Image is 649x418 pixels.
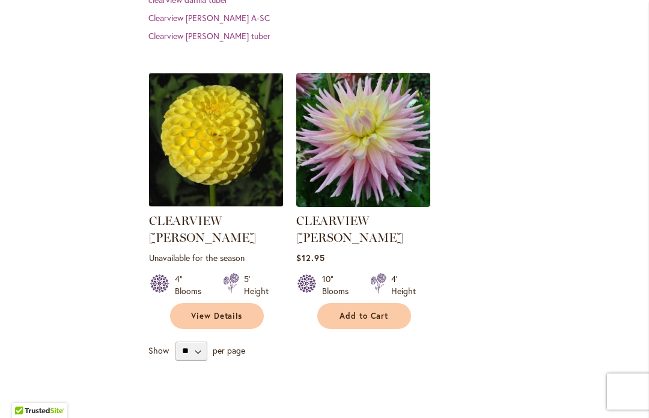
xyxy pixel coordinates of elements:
a: View Details [170,303,264,329]
a: CLEARVIEW [PERSON_NAME] [149,214,256,245]
div: 5' Height [244,273,269,297]
button: Add to Cart [317,303,411,329]
a: Clearview [PERSON_NAME] tuber [148,30,270,41]
img: CLEARVIEW DANIEL [149,73,283,207]
span: per page [213,344,245,355]
a: CLEARVIEW [PERSON_NAME] [296,214,403,245]
a: Clearview [PERSON_NAME] A-SC [148,12,270,23]
span: View Details [191,311,243,321]
div: 4" Blooms [175,273,209,297]
span: $12.95 [296,252,325,263]
p: Unavailable for the season [149,252,283,263]
a: Clearview Jonas [296,198,430,209]
iframe: Launch Accessibility Center [9,375,43,409]
div: 4' Height [391,273,416,297]
img: Clearview Jonas [296,73,430,207]
span: Add to Cart [340,311,389,321]
a: CLEARVIEW DANIEL [149,198,283,209]
div: 10" Blooms [322,273,356,297]
span: Show [148,344,169,355]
